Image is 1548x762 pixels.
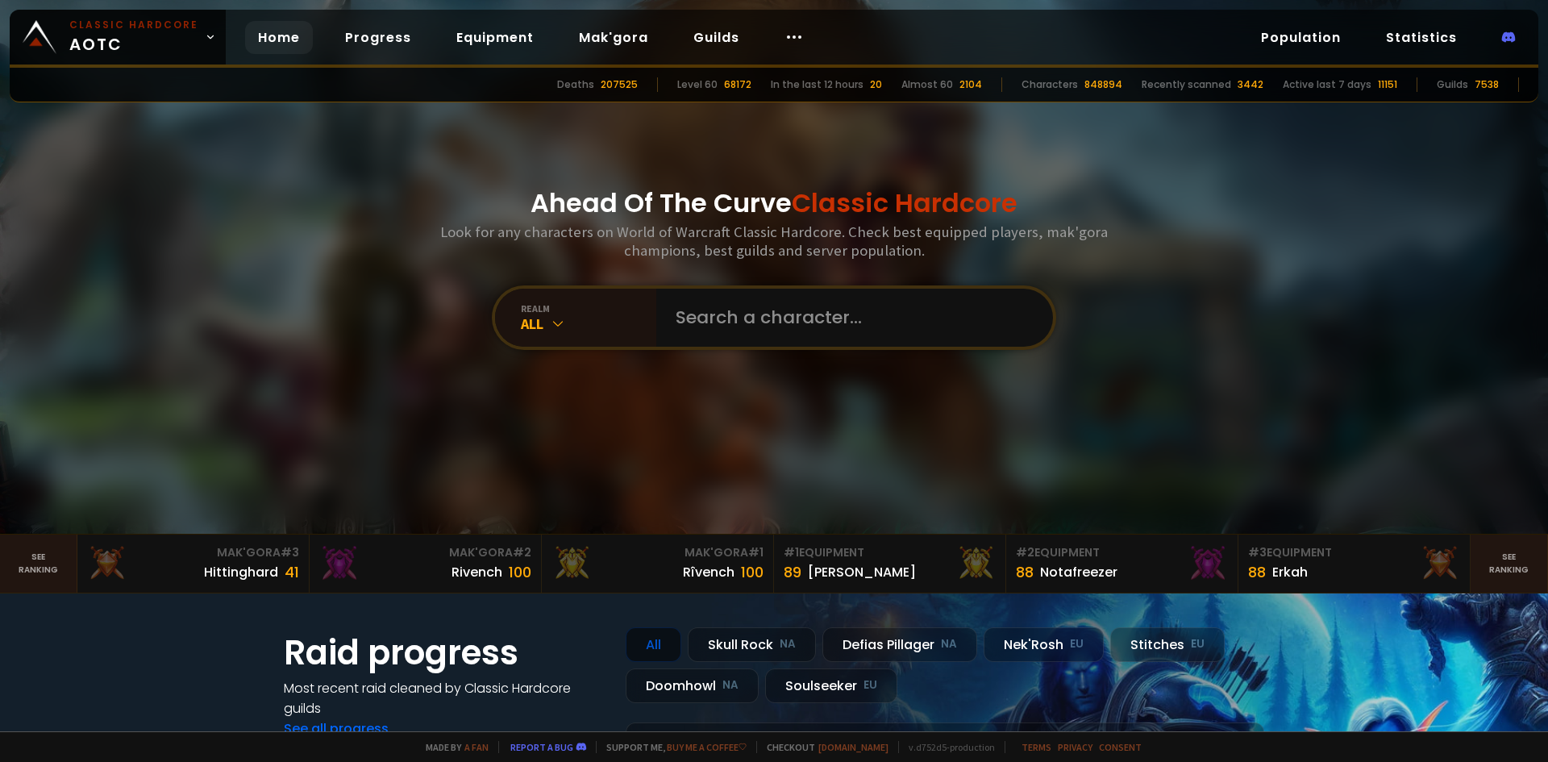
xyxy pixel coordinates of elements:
[863,677,877,693] small: EU
[1475,77,1499,92] div: 7538
[771,77,863,92] div: In the last 12 hours
[1248,544,1267,560] span: # 3
[566,21,661,54] a: Mak'gora
[310,535,542,593] a: Mak'Gora#2Rivench100
[1378,77,1397,92] div: 11151
[898,741,995,753] span: v. d752d5 - production
[245,21,313,54] a: Home
[1248,561,1266,583] div: 88
[10,10,226,65] a: Classic HardcoreAOTC
[464,741,489,753] a: a fan
[1016,561,1034,583] div: 88
[941,636,957,652] small: NA
[319,544,531,561] div: Mak'Gora
[1191,636,1205,652] small: EU
[1471,535,1548,593] a: Seeranking
[285,561,299,583] div: 41
[1437,77,1468,92] div: Guilds
[870,77,882,92] div: 20
[509,561,531,583] div: 100
[666,289,1034,347] input: Search a character...
[1084,77,1122,92] div: 848894
[626,627,681,662] div: All
[284,627,606,678] h1: Raid progress
[774,535,1006,593] a: #1Equipment89[PERSON_NAME]
[756,741,888,753] span: Checkout
[1110,627,1225,662] div: Stitches
[677,77,718,92] div: Level 60
[1022,77,1078,92] div: Characters
[443,21,547,54] a: Equipment
[784,561,801,583] div: 89
[765,668,897,703] div: Soulseeker
[818,741,888,753] a: [DOMAIN_NAME]
[69,18,198,32] small: Classic Hardcore
[784,544,996,561] div: Equipment
[281,544,299,560] span: # 3
[1238,77,1263,92] div: 3442
[284,678,606,718] h4: Most recent raid cleaned by Classic Hardcore guilds
[332,21,424,54] a: Progress
[683,562,734,582] div: Rîvench
[1142,77,1231,92] div: Recently scanned
[1099,741,1142,753] a: Consent
[626,668,759,703] div: Doomhowl
[521,302,656,314] div: realm
[601,77,638,92] div: 207525
[822,627,977,662] div: Defias Pillager
[1040,562,1117,582] div: Notafreezer
[451,562,502,582] div: Rivench
[792,185,1017,221] span: Classic Hardcore
[69,18,198,56] span: AOTC
[204,562,278,582] div: Hittinghard
[680,21,752,54] a: Guilds
[1248,544,1460,561] div: Equipment
[513,544,531,560] span: # 2
[784,544,799,560] span: # 1
[434,223,1114,260] h3: Look for any characters on World of Warcraft Classic Hardcore. Check best equipped players, mak'g...
[808,562,916,582] div: [PERSON_NAME]
[1238,535,1471,593] a: #3Equipment88Erkah
[531,184,1017,223] h1: Ahead Of The Curve
[1373,21,1470,54] a: Statistics
[1016,544,1228,561] div: Equipment
[416,741,489,753] span: Made by
[667,741,747,753] a: Buy me a coffee
[901,77,953,92] div: Almost 60
[748,544,764,560] span: # 1
[551,544,764,561] div: Mak'Gora
[1272,562,1308,582] div: Erkah
[1058,741,1092,753] a: Privacy
[1006,535,1238,593] a: #2Equipment88Notafreezer
[780,636,796,652] small: NA
[521,314,656,333] div: All
[741,561,764,583] div: 100
[724,77,751,92] div: 68172
[284,719,389,738] a: See all progress
[959,77,982,92] div: 2104
[77,535,310,593] a: Mak'Gora#3Hittinghard41
[1248,21,1354,54] a: Population
[1283,77,1371,92] div: Active last 7 days
[722,677,739,693] small: NA
[596,741,747,753] span: Support me,
[1016,544,1034,560] span: # 2
[87,544,299,561] div: Mak'Gora
[1022,741,1051,753] a: Terms
[688,627,816,662] div: Skull Rock
[984,627,1104,662] div: Nek'Rosh
[542,535,774,593] a: Mak'Gora#1Rîvench100
[1070,636,1084,652] small: EU
[510,741,573,753] a: Report a bug
[557,77,594,92] div: Deaths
